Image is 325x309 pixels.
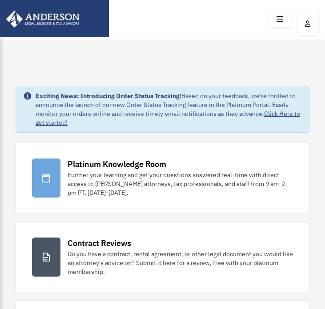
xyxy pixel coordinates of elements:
div: Based on your feedback, we're thrilled to announce the launch of our new Order Status Tracking fe... [36,91,302,127]
a: Contract Reviews Do you have a contract, rental agreement, or other legal document you would like... [16,221,309,293]
a: Click Here to get started! [36,110,300,127]
strong: Exciting News: Introducing Order Status Tracking! [36,92,181,100]
div: Do you have a contract, rental agreement, or other legal document you would like an attorney's ad... [68,250,293,276]
div: Platinum Knowledge Room [68,158,166,170]
div: Contract Reviews [68,238,131,249]
div: Further your learning and get your questions answered real-time with direct access to [PERSON_NAM... [68,170,293,197]
a: Platinum Knowledge Room Further your learning and get your questions answered real-time with dire... [16,142,309,214]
